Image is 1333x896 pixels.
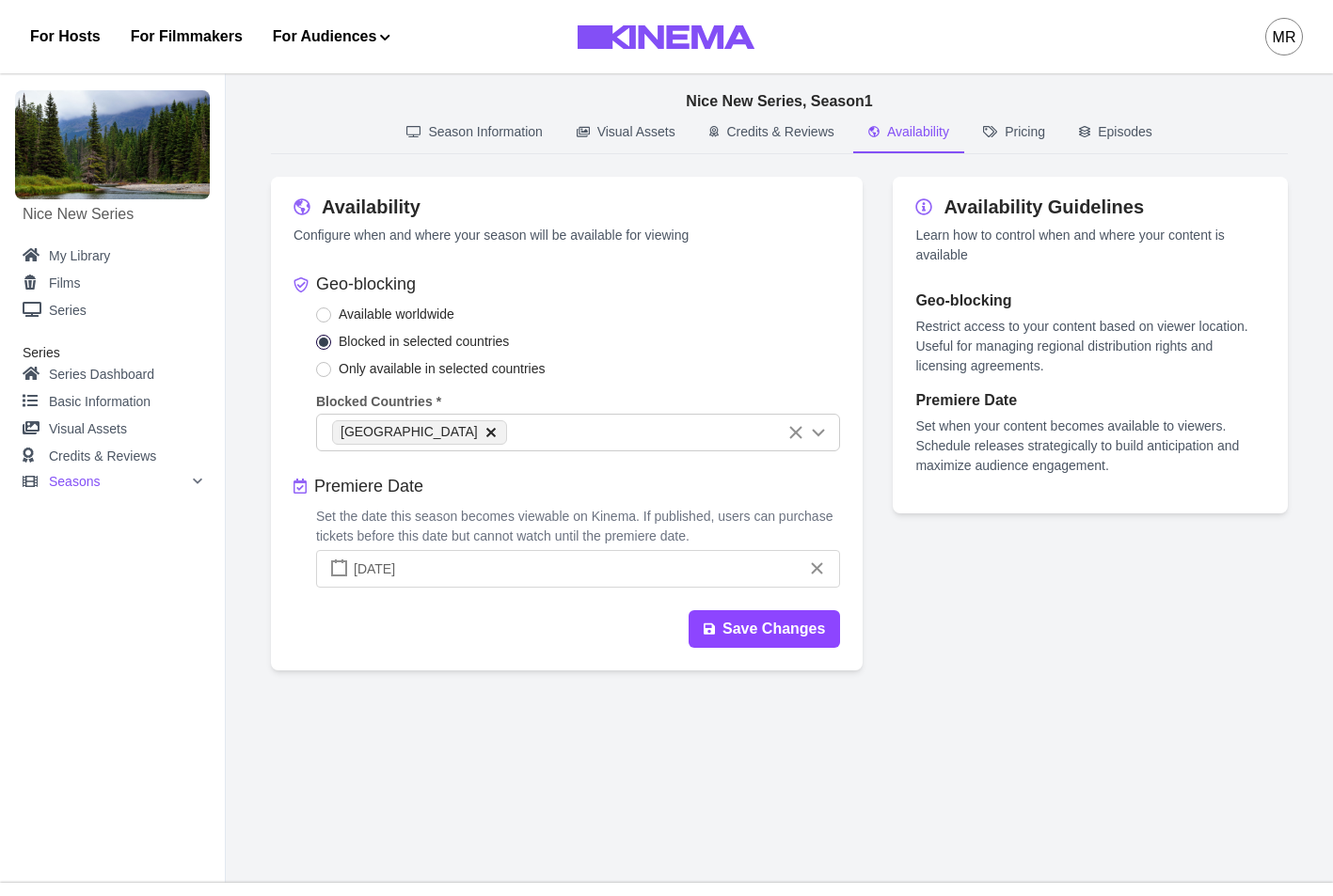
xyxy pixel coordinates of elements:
[339,305,454,324] span: Available worldwide
[428,122,542,142] p: Season Information
[1273,26,1296,49] div: MR
[15,90,210,199] img: Nice New Series
[339,359,545,379] span: Only available in selected countries
[23,361,202,388] a: Series Dashboard
[915,391,1265,409] h2: Premiere Date
[597,122,675,142] p: Visual Assets
[294,226,689,245] p: Configure when and where your season will be available for viewing
[1005,122,1045,142] p: Pricing
[944,196,1144,218] h2: Availability Guidelines
[23,388,202,416] a: Basic Information
[1098,122,1152,142] p: Episodes
[686,90,872,113] p: Nice New Series , Season 1
[339,332,509,352] span: Blocked in selected countries
[30,25,101,48] a: For Hosts
[887,122,949,142] p: Availability
[23,416,202,443] a: Visual Assets
[480,421,502,444] button: delete
[23,244,202,268] a: My Library
[322,196,421,218] h2: Availability
[316,507,840,546] p: Set the date this season becomes viewable on Kinema. If published, users can purchase tickets bef...
[316,272,416,297] p: Geo-blocking
[341,422,478,442] div: [GEOGRAPHIC_DATA]
[23,272,202,295] a: Films
[23,345,202,361] h2: Series
[915,226,1265,265] p: Learn how to control when and where your content is available
[689,610,841,648] button: Save Changes
[23,203,202,226] a: Nice New Series
[785,421,807,444] button: Clear Selected
[23,443,202,470] a: Credits & Reviews
[49,475,100,488] p: Seasons
[23,299,202,322] a: Series
[915,291,1265,309] h2: Geo-blocking
[915,317,1265,376] p: Restrict access to your content based on viewer location. Useful for managing regional distributi...
[314,474,423,499] p: Premiere Date
[316,394,829,410] label: Blocked Countries
[726,122,833,142] p: Credits & Reviews
[131,25,243,48] a: For Filmmakers
[273,25,390,48] button: For Audiences
[915,417,1265,476] p: Set when your content becomes available to viewers. Schedule releases strategically to build anti...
